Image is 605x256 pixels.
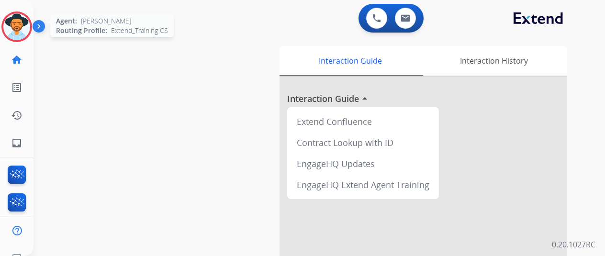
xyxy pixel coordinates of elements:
[552,239,595,250] p: 0.20.1027RC
[11,82,22,93] mat-icon: list_alt
[421,46,567,76] div: Interaction History
[56,16,77,26] span: Agent:
[291,111,435,132] div: Extend Confluence
[3,13,30,40] img: avatar
[11,54,22,66] mat-icon: home
[11,110,22,121] mat-icon: history
[291,174,435,195] div: EngageHQ Extend Agent Training
[56,26,107,35] span: Routing Profile:
[291,132,435,153] div: Contract Lookup with ID
[11,137,22,149] mat-icon: inbox
[111,26,168,35] span: Extend_Training CS
[280,46,421,76] div: Interaction Guide
[81,16,131,26] span: [PERSON_NAME]
[291,153,435,174] div: EngageHQ Updates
